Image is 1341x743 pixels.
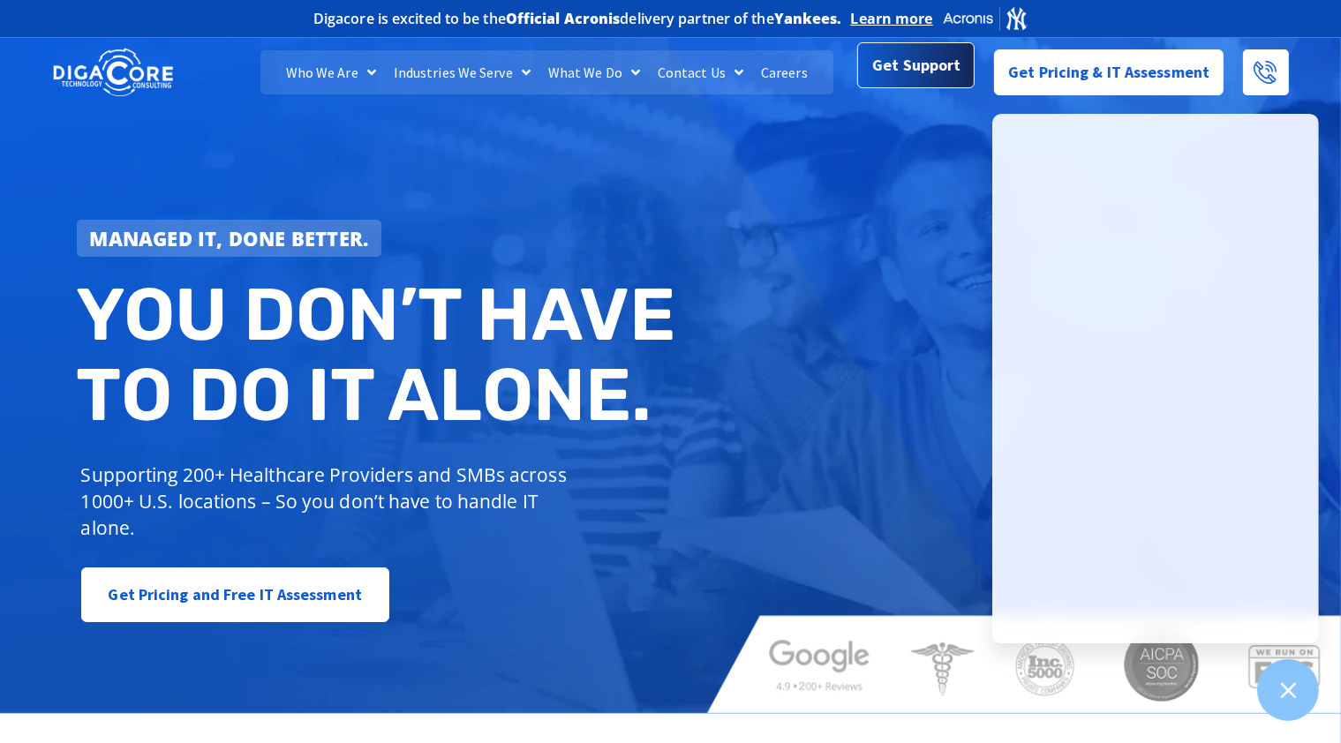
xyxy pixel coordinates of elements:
a: Careers [752,50,817,94]
h2: You don’t have to do IT alone. [77,274,684,436]
img: Acronis [942,5,1028,31]
strong: Managed IT, done better. [90,225,369,251]
a: Get Pricing & IT Assessment [994,49,1224,95]
p: Supporting 200+ Healthcare Providers and SMBs across 1000+ U.S. locations – So you don’t have to ... [81,462,575,541]
b: Official Acronis [506,9,621,28]
span: Get Pricing & IT Assessment [1008,55,1209,90]
span: Get Support [872,48,961,83]
a: Get Support [857,42,975,88]
a: What We Do [539,50,649,94]
a: Learn more [851,10,933,27]
b: Yankees. [774,9,842,28]
iframe: Chatgenie Messenger [992,114,1319,643]
img: DigaCore Technology Consulting [53,47,173,99]
nav: Menu [260,50,833,94]
span: Get Pricing and Free IT Assessment [109,577,362,612]
a: Contact Us [649,50,752,94]
h2: Digacore is excited to be the delivery partner of the [313,11,842,26]
a: Industries We Serve [385,50,539,94]
a: Managed IT, done better. [77,220,382,257]
a: Who We Are [277,50,385,94]
a: Get Pricing and Free IT Assessment [81,567,389,622]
